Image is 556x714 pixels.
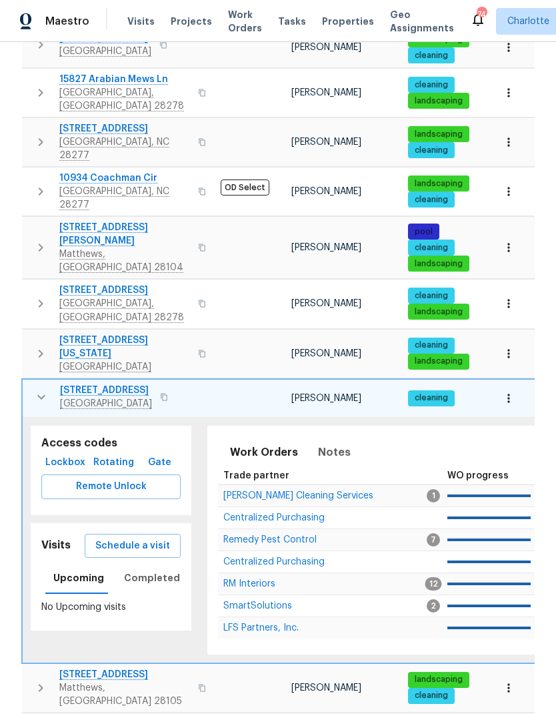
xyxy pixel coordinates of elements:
[291,683,361,693] span: [PERSON_NAME]
[52,478,170,495] span: Remote Unlock
[223,601,292,611] span: SmartSolutions
[390,8,454,35] span: Geo Assignments
[291,187,361,196] span: [PERSON_NAME]
[507,15,549,28] span: Charlotte
[223,514,325,522] a: Centralized Purchasing
[143,454,175,471] span: Gate
[291,137,361,147] span: [PERSON_NAME]
[95,538,170,555] span: Schedule a visit
[223,558,325,566] a: Centralized Purchasing
[409,340,453,351] span: cleaning
[409,258,468,270] span: landscaping
[85,534,181,559] button: Schedule a visit
[447,471,509,480] span: WO progress
[291,43,361,52] span: [PERSON_NAME]
[409,674,468,685] span: landscaping
[409,50,453,61] span: cleaning
[409,79,453,91] span: cleaning
[223,492,373,500] a: [PERSON_NAME] Cleaning Services
[221,180,269,196] span: OD Select
[223,557,325,567] span: Centralized Purchasing
[59,681,190,708] span: Matthews, [GEOGRAPHIC_DATA] 28105
[322,15,374,28] span: Properties
[409,306,468,318] span: landscaping
[409,226,438,238] span: pool
[223,513,325,522] span: Centralized Purchasing
[278,17,306,26] span: Tasks
[318,443,351,462] span: Notes
[127,15,155,28] span: Visits
[409,356,468,367] span: landscaping
[409,242,453,254] span: cleaning
[409,145,453,156] span: cleaning
[223,471,289,480] span: Trade partner
[291,394,361,403] span: [PERSON_NAME]
[95,454,133,471] span: Rotating
[124,570,180,587] span: Completed
[425,577,442,591] span: 12
[223,579,275,589] span: RM Interiors
[477,8,486,21] div: 74
[409,129,468,140] span: landscaping
[409,392,453,404] span: cleaning
[228,8,262,35] span: Work Orders
[409,194,453,206] span: cleaning
[427,599,440,613] span: 2
[409,690,453,701] span: cleaning
[41,539,71,553] h5: Visits
[409,95,468,107] span: landscaping
[47,454,84,471] span: Lockbox
[41,450,89,475] button: Lockbox
[41,474,181,499] button: Remote Unlock
[138,450,181,475] button: Gate
[223,580,275,588] a: RM Interiors
[409,178,468,190] span: landscaping
[223,535,317,545] span: Remedy Pest Control
[427,533,440,547] span: 7
[223,623,299,633] span: LFS Partners, Inc.
[223,491,373,500] span: [PERSON_NAME] Cleaning Services
[41,436,181,450] h5: Access codes
[409,290,453,302] span: cleaning
[291,88,361,97] span: [PERSON_NAME]
[223,602,292,610] a: SmartSolutions
[291,349,361,358] span: [PERSON_NAME]
[427,489,440,502] span: 1
[45,15,89,28] span: Maestro
[171,15,212,28] span: Projects
[291,243,361,252] span: [PERSON_NAME]
[223,624,299,632] a: LFS Partners, Inc.
[41,601,181,615] p: No Upcoming visits
[53,570,104,587] span: Upcoming
[89,450,138,475] button: Rotating
[223,536,317,544] a: Remedy Pest Control
[230,443,298,462] span: Work Orders
[291,299,361,308] span: [PERSON_NAME]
